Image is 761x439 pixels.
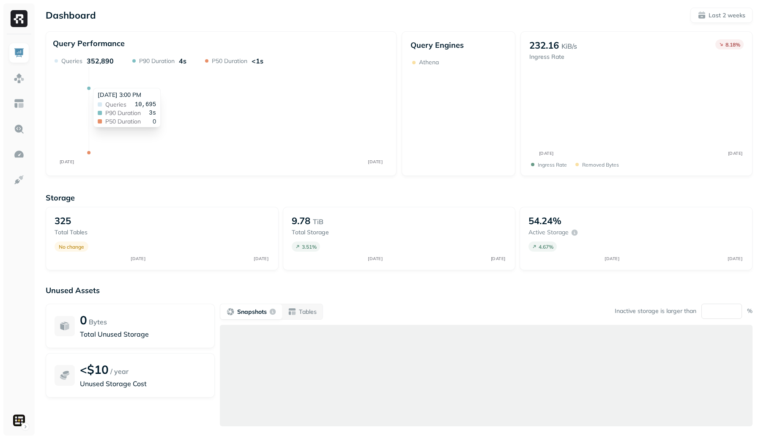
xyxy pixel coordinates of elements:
[60,159,74,165] tspan: [DATE]
[14,123,25,134] img: Query Explorer
[131,256,146,261] tspan: [DATE]
[237,308,267,316] p: Snapshots
[212,57,247,65] p: P50 Duration
[528,215,561,227] p: 54.24%
[105,118,141,124] span: P50 Duration
[292,228,367,236] p: Total storage
[491,256,506,261] tspan: [DATE]
[292,215,310,227] p: 9.78
[252,57,263,65] p: <1s
[53,38,125,48] p: Query Performance
[529,39,559,51] p: 232.16
[80,379,206,389] p: Unused Storage Cost
[368,256,383,261] tspan: [DATE]
[561,41,577,51] p: KiB/s
[80,329,206,339] p: Total Unused Storage
[105,102,126,107] span: Queries
[14,73,25,84] img: Assets
[302,244,317,250] p: 3.51 %
[709,11,745,19] p: Last 2 weeks
[13,414,25,426] img: Sentra
[529,53,577,61] p: Ingress Rate
[615,307,696,315] p: Inactive storage is larger than
[539,244,553,250] p: 4.67 %
[14,174,25,185] img: Integrations
[539,151,553,156] tspan: [DATE]
[313,217,323,227] p: TiB
[55,228,130,236] p: Total tables
[254,256,268,261] tspan: [DATE]
[80,362,109,377] p: <$10
[46,193,753,203] p: Storage
[299,308,317,316] p: Tables
[89,317,107,327] p: Bytes
[728,256,743,261] tspan: [DATE]
[61,57,82,65] p: Queries
[135,102,156,107] span: 10,695
[179,57,186,65] p: 4s
[14,98,25,109] img: Asset Explorer
[538,162,567,168] p: Ingress Rate
[528,228,569,236] p: Active storage
[690,8,753,23] button: Last 2 weeks
[747,307,753,315] p: %
[87,57,114,65] p: 352,890
[105,110,141,116] span: P90 Duration
[46,285,753,295] p: Unused Assets
[368,159,383,165] tspan: [DATE]
[605,256,620,261] tspan: [DATE]
[582,162,619,168] p: Removed bytes
[98,91,156,99] div: [DATE] 3:00 PM
[110,366,129,376] p: / year
[149,110,156,116] span: 3s
[105,118,156,124] div: 0
[80,313,87,327] p: 0
[725,41,740,48] p: 8.18 %
[139,57,175,65] p: P90 Duration
[14,47,25,58] img: Dashboard
[728,151,742,156] tspan: [DATE]
[14,149,25,160] img: Optimization
[46,9,96,21] p: Dashboard
[11,10,27,27] img: Ryft
[55,215,71,227] p: 325
[411,40,506,50] p: Query Engines
[419,58,439,66] p: Athena
[59,244,84,250] p: No change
